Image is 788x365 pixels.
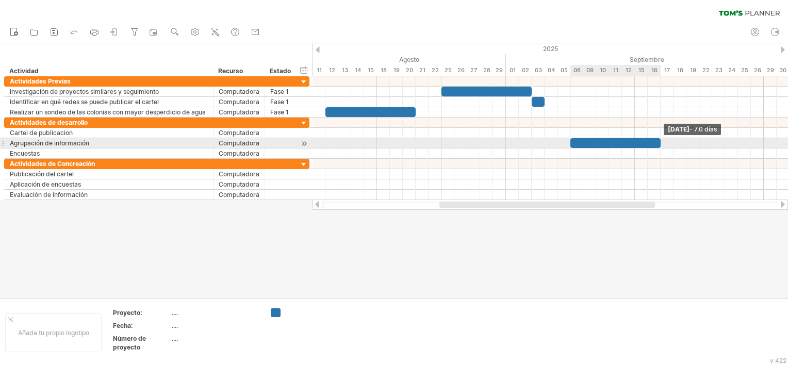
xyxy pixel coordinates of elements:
[10,118,208,127] div: Actividades de desarrollo
[661,65,674,76] div: Wednesday, 17 September 2025
[270,97,293,107] div: Fase 1
[172,334,258,343] div: ....
[338,65,351,76] div: Wednesday, 13 August 2025
[648,65,661,76] div: Tuesday, 16 September 2025
[18,329,89,337] font: Añade tu propio logotipo
[172,321,258,330] div: ....
[364,65,377,76] div: Friday, 15 August 2025
[113,308,170,317] div: Proyecto:
[622,65,635,76] div: Friday, 12 September 2025
[10,159,208,169] div: Actividades de Concreación
[10,76,208,86] div: Actividades Previas
[10,97,208,107] div: Identificar en qué redes se puede publicar el cartel
[557,65,570,76] div: Friday, 5 September 2025
[325,65,338,76] div: Tuesday, 12 August 2025
[689,125,717,133] span: - 7.0 días
[219,169,259,179] div: Computadora
[725,65,738,76] div: Wednesday, 24 September 2025
[454,65,467,76] div: Tuesday, 26 August 2025
[570,65,583,76] div: Monday, 8 September 2025
[751,65,764,76] div: Friday, 26 September 2025
[10,190,208,200] div: Evaluación de información
[493,65,506,76] div: Friday, 29 August 2025
[10,128,208,138] div: Cartel de publicacion
[313,65,325,76] div: Monday, 11 August 2025
[270,107,293,117] div: Fase 1
[218,66,259,76] div: Recurso
[10,148,208,158] div: Encuestas
[219,138,259,148] div: Computadora
[519,65,532,76] div: Tuesday, 2 September 2025
[686,65,699,76] div: Friday, 19 September 2025
[172,308,258,317] div: ....
[113,334,170,352] div: Número de proyecto
[219,148,259,158] div: Computadora
[219,87,259,96] div: Computadora
[113,321,170,330] div: Fecha:
[403,65,416,76] div: Wednesday, 20 August 2025
[219,179,259,189] div: Computadora
[219,107,259,117] div: Computadora
[416,65,429,76] div: Thursday, 21 August 2025
[429,65,441,76] div: Friday, 22 August 2025
[674,65,686,76] div: Thursday, 18 September 2025
[699,65,712,76] div: Monday, 22 September 2025
[480,65,493,76] div: Thursday, 28 August 2025
[10,179,208,189] div: Aplicación de encuestas
[351,65,364,76] div: Thursday, 14 August 2025
[9,66,207,76] div: Actividad
[270,87,293,96] div: Fase 1
[668,125,689,133] font: [DATE]
[532,65,545,76] div: Wednesday, 3 September 2025
[712,65,725,76] div: Tuesday, 23 September 2025
[609,65,622,76] div: Thursday, 11 September 2025
[270,66,292,76] div: Estado
[545,65,557,76] div: Thursday, 4 September 2025
[10,87,208,96] div: investigación de proyectos similares y seguimiento
[764,65,777,76] div: Monday, 29 September 2025
[738,65,751,76] div: Thursday, 25 September 2025
[10,138,208,148] div: Agrupación de información
[219,190,259,200] div: Computadora
[10,169,208,179] div: Publicación del cartel
[583,65,596,76] div: Tuesday, 9 September 2025
[506,65,519,76] div: Monday, 1 September 2025
[10,107,208,117] div: Realizar un sondeo de las colonias con mayor desperdicio de agua
[299,138,309,149] div: scroll to activity
[770,357,786,364] div: v 422
[390,65,403,76] div: Tuesday, 19 August 2025
[596,65,609,76] div: Wednesday, 10 September 2025
[467,65,480,76] div: Wednesday, 27 August 2025
[219,128,259,138] div: Computadora
[219,97,259,107] div: Computadora
[441,65,454,76] div: Monday, 25 August 2025
[235,54,506,65] div: August 2025
[377,65,390,76] div: Monday, 18 August 2025
[635,65,648,76] div: Monday, 15 September 2025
